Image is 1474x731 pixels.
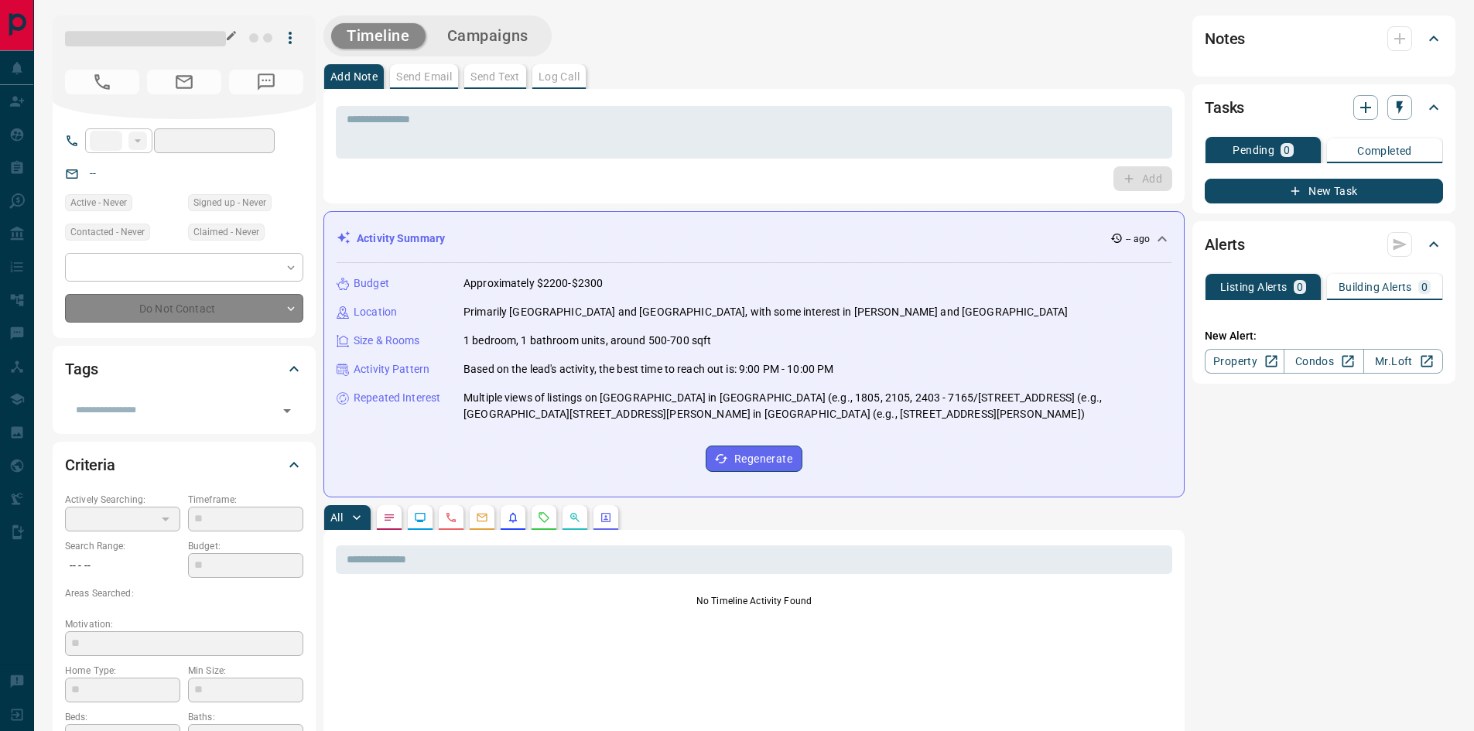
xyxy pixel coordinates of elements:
[414,511,426,524] svg: Lead Browsing Activity
[1421,282,1428,292] p: 0
[65,453,115,477] h2: Criteria
[1205,328,1443,344] p: New Alert:
[1205,349,1284,374] a: Property
[276,400,298,422] button: Open
[600,511,612,524] svg: Agent Actions
[65,539,180,553] p: Search Range:
[383,511,395,524] svg: Notes
[569,511,581,524] svg: Opportunities
[65,446,303,483] div: Criteria
[354,390,440,406] p: Repeated Interest
[1205,20,1443,57] div: Notes
[507,511,519,524] svg: Listing Alerts
[65,617,303,631] p: Motivation:
[65,586,303,600] p: Areas Searched:
[65,553,180,579] p: -- - --
[357,231,445,247] p: Activity Summary
[354,275,389,292] p: Budget
[463,304,1068,320] p: Primarily [GEOGRAPHIC_DATA] and [GEOGRAPHIC_DATA], with some interest in [PERSON_NAME] and [GEOGR...
[65,70,139,94] span: No Number
[1339,282,1412,292] p: Building Alerts
[1284,145,1290,155] p: 0
[65,493,180,507] p: Actively Searching:
[65,357,97,381] h2: Tags
[538,511,550,524] svg: Requests
[354,333,420,349] p: Size & Rooms
[330,512,343,523] p: All
[337,224,1171,253] div: Activity Summary-- ago
[1205,226,1443,263] div: Alerts
[188,493,303,507] p: Timeframe:
[476,511,488,524] svg: Emails
[193,195,266,210] span: Signed up - Never
[188,710,303,724] p: Baths:
[463,333,711,349] p: 1 bedroom, 1 bathroom units, around 500-700 sqft
[1284,349,1363,374] a: Condos
[70,224,145,240] span: Contacted - Never
[65,664,180,678] p: Home Type:
[1297,282,1303,292] p: 0
[188,664,303,678] p: Min Size:
[463,361,833,377] p: Based on the lead's activity, the best time to reach out is: 9:00 PM - 10:00 PM
[1205,179,1443,203] button: New Task
[354,304,397,320] p: Location
[1205,232,1245,257] h2: Alerts
[1233,145,1274,155] p: Pending
[331,23,426,49] button: Timeline
[1126,232,1150,246] p: -- ago
[330,71,378,82] p: Add Note
[445,511,457,524] svg: Calls
[229,70,303,94] span: No Number
[193,224,259,240] span: Claimed - Never
[65,710,180,724] p: Beds:
[1357,145,1412,156] p: Completed
[463,390,1171,422] p: Multiple views of listings on [GEOGRAPHIC_DATA] in [GEOGRAPHIC_DATA] (e.g., 1805, 2105, 2403 - 71...
[65,294,303,323] div: Do Not Contact
[70,195,127,210] span: Active - Never
[1363,349,1443,374] a: Mr.Loft
[463,275,603,292] p: Approximately $2200-$2300
[336,594,1172,608] p: No Timeline Activity Found
[1205,95,1244,120] h2: Tasks
[432,23,544,49] button: Campaigns
[1220,282,1288,292] p: Listing Alerts
[1205,26,1245,51] h2: Notes
[354,361,429,377] p: Activity Pattern
[90,167,96,179] a: --
[706,446,802,472] button: Regenerate
[1205,89,1443,126] div: Tasks
[65,350,303,388] div: Tags
[147,70,221,94] span: No Email
[188,539,303,553] p: Budget:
